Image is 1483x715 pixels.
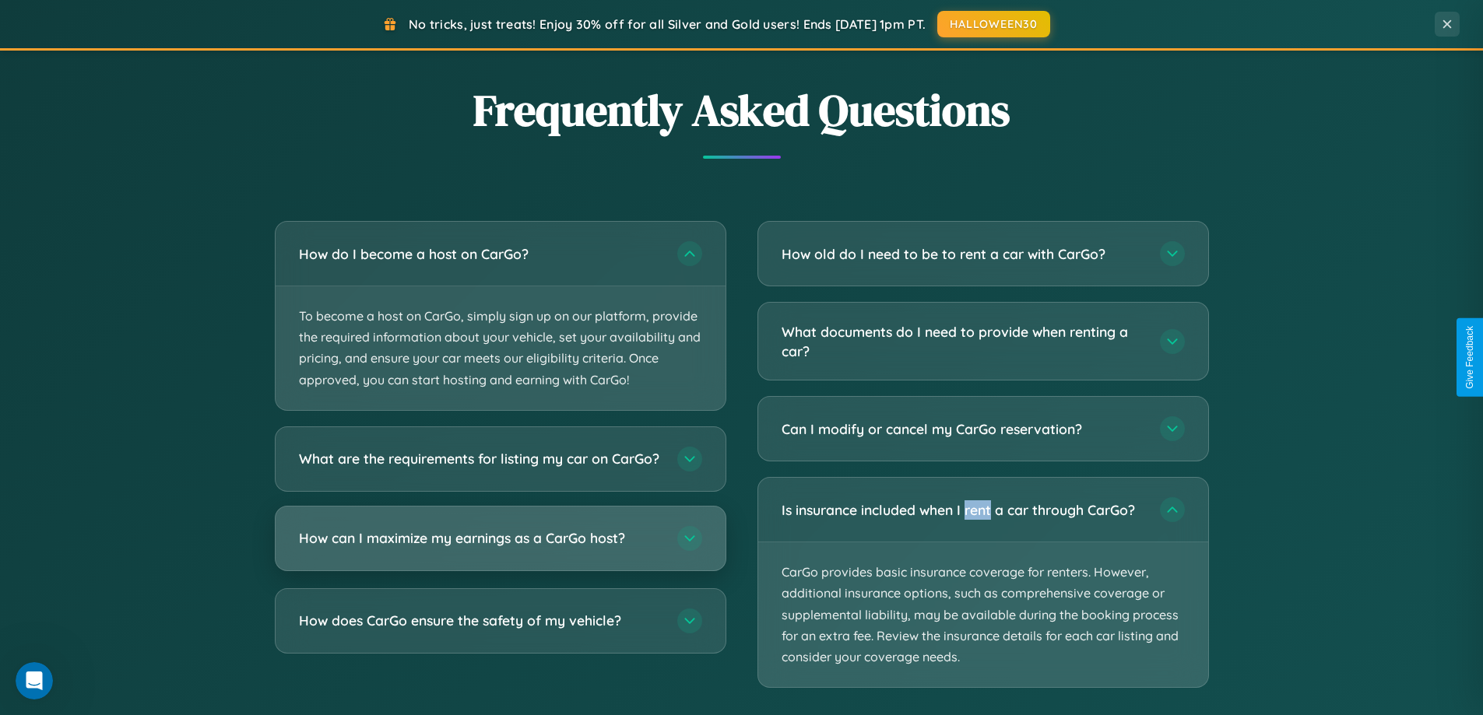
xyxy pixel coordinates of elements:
h3: How do I become a host on CarGo? [299,244,662,264]
h3: Is insurance included when I rent a car through CarGo? [782,500,1144,520]
iframe: Intercom live chat [16,662,53,699]
button: HALLOWEEN30 [937,11,1050,37]
h3: Can I modify or cancel my CarGo reservation? [782,419,1144,439]
p: To become a host on CarGo, simply sign up on our platform, provide the required information about... [276,286,726,410]
h3: What are the requirements for listing my car on CarGo? [299,449,662,468]
p: CarGo provides basic insurance coverage for renters. However, additional insurance options, such ... [758,542,1208,687]
div: Give Feedback [1464,326,1475,389]
h3: How can I maximize my earnings as a CarGo host? [299,528,662,548]
h2: Frequently Asked Questions [275,80,1209,140]
h3: What documents do I need to provide when renting a car? [782,322,1144,360]
h3: How does CarGo ensure the safety of my vehicle? [299,611,662,630]
span: No tricks, just treats! Enjoy 30% off for all Silver and Gold users! Ends [DATE] 1pm PT. [409,16,926,32]
h3: How old do I need to be to rent a car with CarGo? [782,244,1144,264]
